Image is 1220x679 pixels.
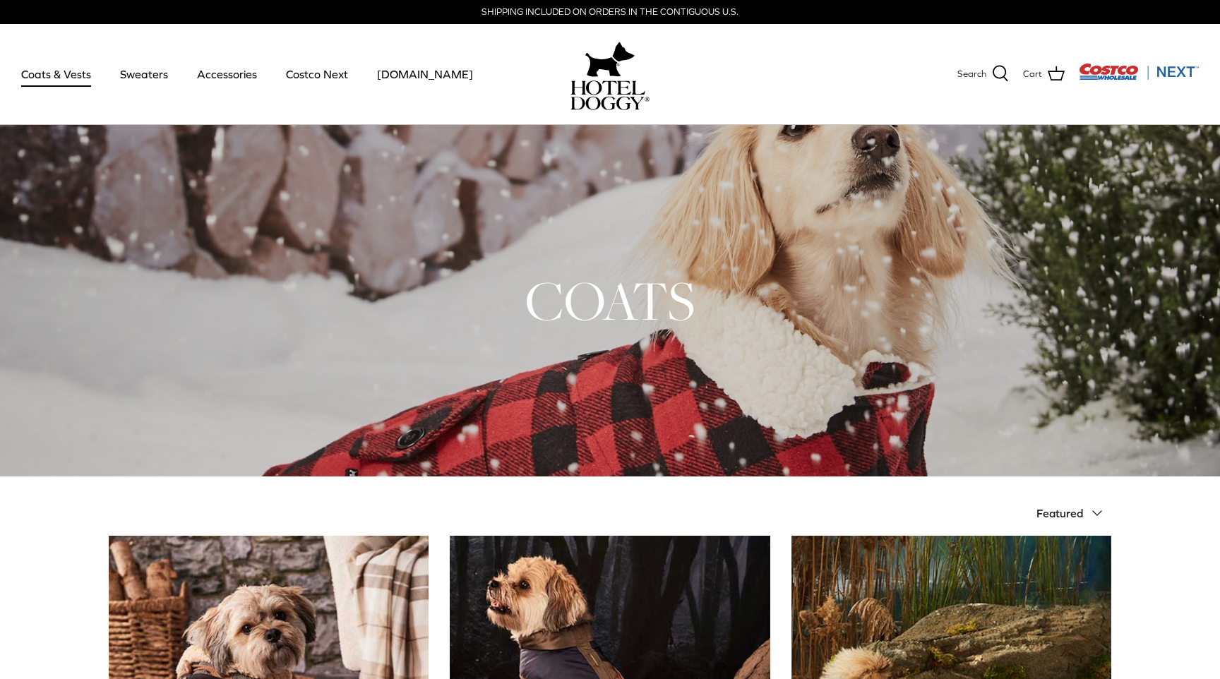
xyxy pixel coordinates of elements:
[364,50,486,98] a: [DOMAIN_NAME]
[1023,67,1042,82] span: Cart
[570,80,650,110] img: hoteldoggycom
[1036,498,1111,529] button: Featured
[8,50,104,98] a: Coats & Vests
[184,50,270,98] a: Accessories
[273,50,361,98] a: Costco Next
[1023,65,1065,83] a: Cart
[585,38,635,80] img: hoteldoggy.com
[1036,507,1083,519] span: Featured
[109,266,1111,335] h1: COATS
[570,38,650,110] a: hoteldoggy.com hoteldoggycom
[1079,72,1199,83] a: Visit Costco Next
[957,65,1009,83] a: Search
[107,50,181,98] a: Sweaters
[1079,63,1199,80] img: Costco Next
[957,67,986,82] span: Search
